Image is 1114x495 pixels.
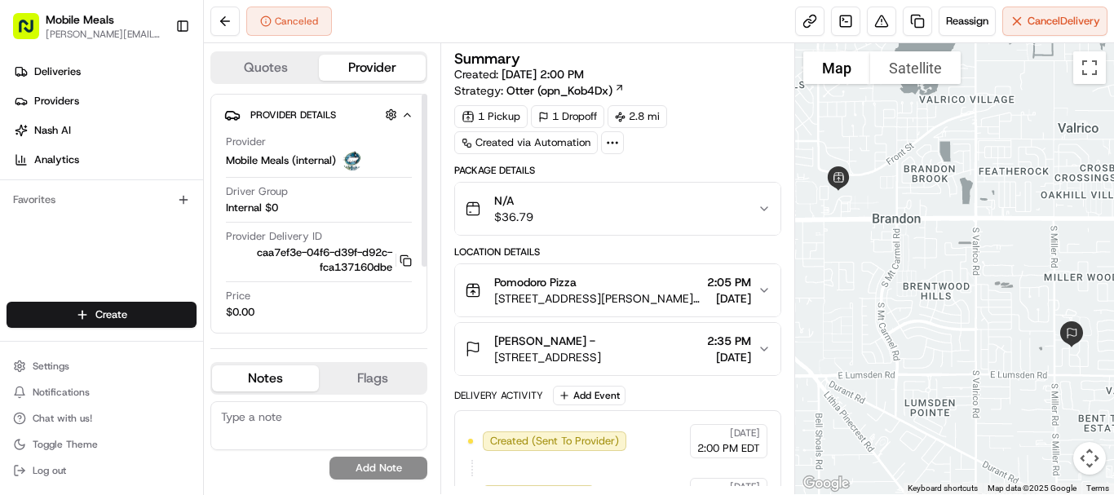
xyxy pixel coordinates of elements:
button: Provider [319,55,426,81]
button: Flags [319,365,426,391]
span: Chat with us! [33,412,92,425]
a: Nash AI [7,117,203,144]
span: 2:00 PM EDT [697,441,760,456]
button: Chat with us! [7,407,197,430]
span: Nash AI [34,123,71,138]
span: [STREET_ADDRESS][PERSON_NAME][PERSON_NAME] [494,290,701,307]
img: MM.png [343,151,362,170]
div: Favorites [7,187,197,213]
span: $0.00 [226,305,254,320]
button: Canceled [246,7,332,36]
span: Provider Delivery ID [226,229,322,244]
span: [DATE] [707,290,751,307]
div: 1 Dropoff [531,105,604,128]
div: Strategy: [454,82,625,99]
a: Open this area in Google Maps (opens a new window) [799,473,853,494]
button: Mobile Meals [46,11,114,28]
button: Toggle fullscreen view [1073,51,1106,84]
button: Keyboard shortcuts [908,483,978,494]
span: 2:05 PM [707,274,751,290]
span: [DATE] [730,480,760,493]
span: Provider [226,135,266,149]
span: Driver Group [226,184,288,199]
div: 1 Pickup [454,105,528,128]
a: Otter (opn_Kob4Dx) [506,82,625,99]
img: Google [799,473,853,494]
button: Mobile Meals[PERSON_NAME][EMAIL_ADDRESS][DOMAIN_NAME] [7,7,169,46]
span: Otter (opn_Kob4Dx) [506,82,612,99]
span: Notifications [33,386,90,399]
button: Provider Details [224,101,413,128]
span: Analytics [34,152,79,167]
button: Quotes [212,55,319,81]
span: Toggle Theme [33,438,98,451]
span: Deliveries [34,64,81,79]
button: Map camera controls [1073,442,1106,475]
a: Terms (opens in new tab) [1086,484,1109,493]
button: Notifications [7,381,197,404]
span: Created (Sent To Provider) [490,434,619,449]
span: Create [95,307,127,322]
button: [PERSON_NAME][EMAIL_ADDRESS][DOMAIN_NAME] [46,28,162,41]
a: Deliveries [7,59,203,85]
div: Package Details [454,164,781,177]
span: Created: [454,66,584,82]
span: 2:35 PM [707,333,751,349]
span: Provider Details [250,108,336,122]
span: Map data ©2025 Google [988,484,1076,493]
a: Analytics [7,147,203,173]
button: [PERSON_NAME] -[STREET_ADDRESS]2:35 PM[DATE] [455,323,780,375]
span: N/A [494,192,533,209]
button: caa7ef3e-04f6-d39f-d92c-fca137160dbe [226,245,412,275]
button: Toggle Theme [7,433,197,456]
span: [PERSON_NAME] - [494,333,595,349]
button: Log out [7,459,197,482]
button: Add Event [553,386,626,405]
span: Pomodoro Pizza [494,274,577,290]
button: Create [7,302,197,328]
a: Created via Automation [454,131,598,154]
span: Reassign [946,14,988,29]
button: Settings [7,355,197,378]
span: [DATE] [730,426,760,440]
h3: Summary [454,51,520,66]
button: N/A$36.79 [455,183,780,235]
span: Settings [33,360,69,373]
span: Cancel Delivery [1028,14,1100,29]
span: [STREET_ADDRESS] [494,349,601,365]
span: Providers [34,94,79,108]
span: [DATE] 2:00 PM [502,67,584,82]
span: Internal $0 [226,201,278,215]
button: CancelDelivery [1002,7,1107,36]
div: 2.8 mi [608,105,667,128]
span: Log out [33,464,66,477]
span: Price [226,289,250,303]
button: Reassign [939,7,996,36]
button: Pomodoro Pizza[STREET_ADDRESS][PERSON_NAME][PERSON_NAME]2:05 PM[DATE] [455,264,780,316]
span: [DATE] [707,349,751,365]
div: Delivery Activity [454,389,543,402]
button: Notes [212,365,319,391]
div: Location Details [454,245,781,259]
span: Mobile Meals (internal) [226,153,336,168]
button: Show satellite imagery [870,51,961,84]
span: $36.79 [494,209,533,225]
button: Show street map [803,51,870,84]
a: Providers [7,88,203,114]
